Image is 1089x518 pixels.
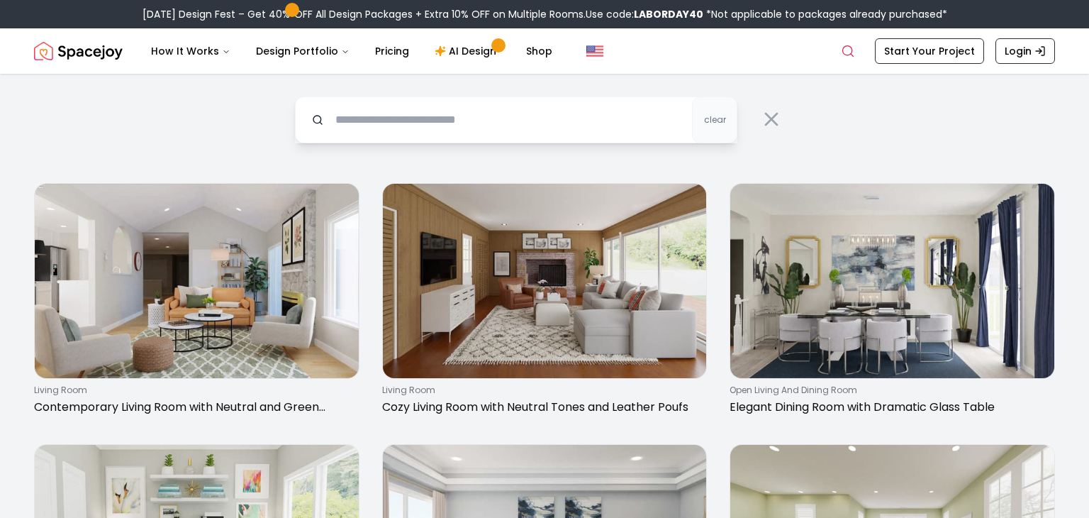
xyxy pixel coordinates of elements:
p: living room [382,385,702,396]
span: *Not applicable to packages already purchased* [703,7,947,21]
a: Spacejoy [34,37,123,65]
span: clear [704,114,726,126]
p: Contemporary Living Room with Neutral and Green Accents [34,399,354,416]
b: LABORDAY40 [634,7,703,21]
button: How It Works [140,37,242,65]
a: Contemporary Living Room with Neutral and Green Accentsliving roomContemporary Living Room with N... [34,183,359,421]
img: Elegant Dining Room with Dramatic Glass Table [730,184,1054,378]
p: living room [34,385,354,396]
p: Cozy Living Room with Neutral Tones and Leather Poufs [382,399,702,416]
a: Pricing [364,37,420,65]
button: Design Portfolio [245,37,361,65]
img: Cozy Living Room with Neutral Tones and Leather Poufs [383,184,707,378]
a: AI Design [423,37,512,65]
span: Use code: [586,7,703,21]
a: Elegant Dining Room with Dramatic Glass Tableopen living and dining roomElegant Dining Room with ... [730,183,1055,421]
a: Cozy Living Room with Neutral Tones and Leather Poufsliving roomCozy Living Room with Neutral Ton... [382,183,708,421]
img: Contemporary Living Room with Neutral and Green Accents [35,184,359,378]
p: open living and dining room [730,385,1049,396]
p: Elegant Dining Room with Dramatic Glass Table [730,399,1049,416]
a: Login [995,38,1055,64]
nav: Main [140,37,564,65]
img: United States [586,43,603,60]
a: Shop [515,37,564,65]
nav: Global [34,28,1055,74]
a: Start Your Project [875,38,984,64]
button: clear [692,97,737,143]
img: Spacejoy Logo [34,37,123,65]
div: [DATE] Design Fest – Get 40% OFF All Design Packages + Extra 10% OFF on Multiple Rooms. [143,7,947,21]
